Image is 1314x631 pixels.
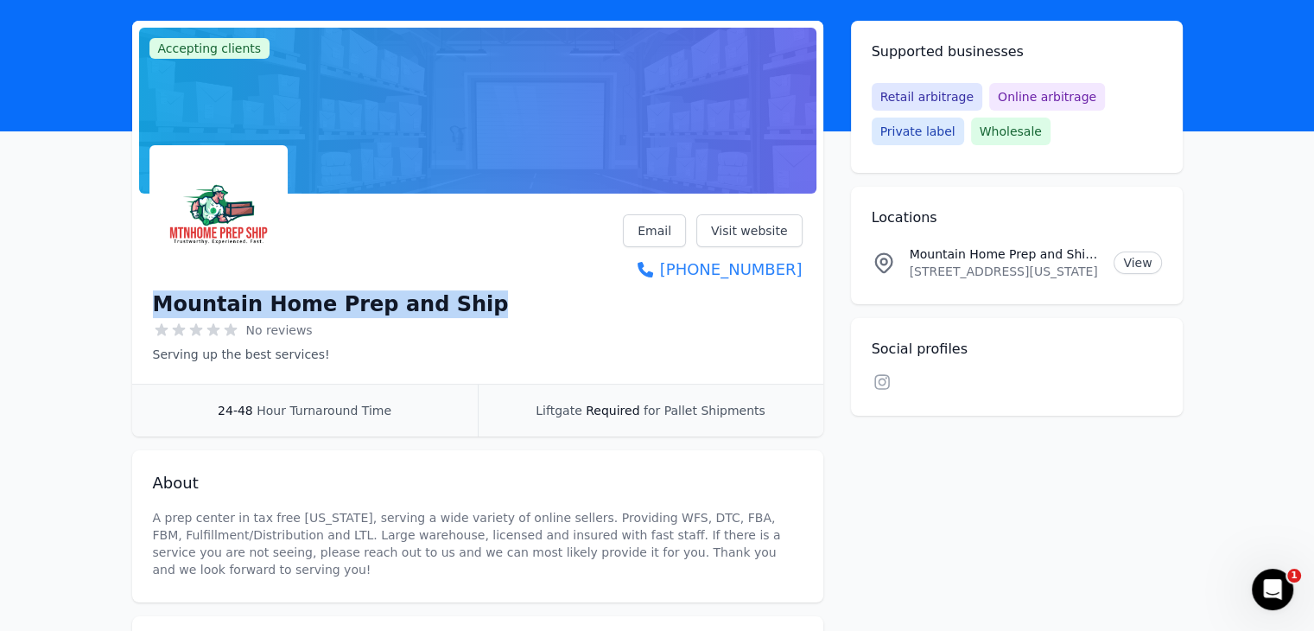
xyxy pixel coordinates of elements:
[872,339,1162,360] h2: Social profiles
[257,404,391,417] span: Hour Turnaround Time
[1287,569,1301,583] span: 1
[1252,569,1293,610] iframe: Intercom live chat
[246,322,313,339] span: No reviews
[536,404,581,417] span: Liftgate
[989,83,1105,111] span: Online arbitrage
[586,404,639,417] span: Required
[1114,252,1161,274] a: View
[872,207,1162,228] h2: Locations
[696,214,803,247] a: Visit website
[153,471,803,495] h2: About
[149,38,270,59] span: Accepting clients
[644,404,765,417] span: for Pallet Shipments
[153,346,509,363] p: Serving up the best services!
[623,258,802,282] a: [PHONE_NUMBER]
[872,118,964,145] span: Private label
[153,509,803,578] p: A prep center in tax free [US_STATE], serving a wide variety of online sellers. Providing WFS, DT...
[153,149,284,280] img: Mountain Home Prep and Ship
[910,263,1101,280] p: [STREET_ADDRESS][US_STATE]
[218,404,253,417] span: 24-48
[872,83,982,111] span: Retail arbitrage
[971,118,1051,145] span: Wholesale
[153,290,509,318] h1: Mountain Home Prep and Ship
[623,214,686,247] a: Email
[872,41,1162,62] h2: Supported businesses
[910,245,1101,263] p: Mountain Home Prep and Ship Location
